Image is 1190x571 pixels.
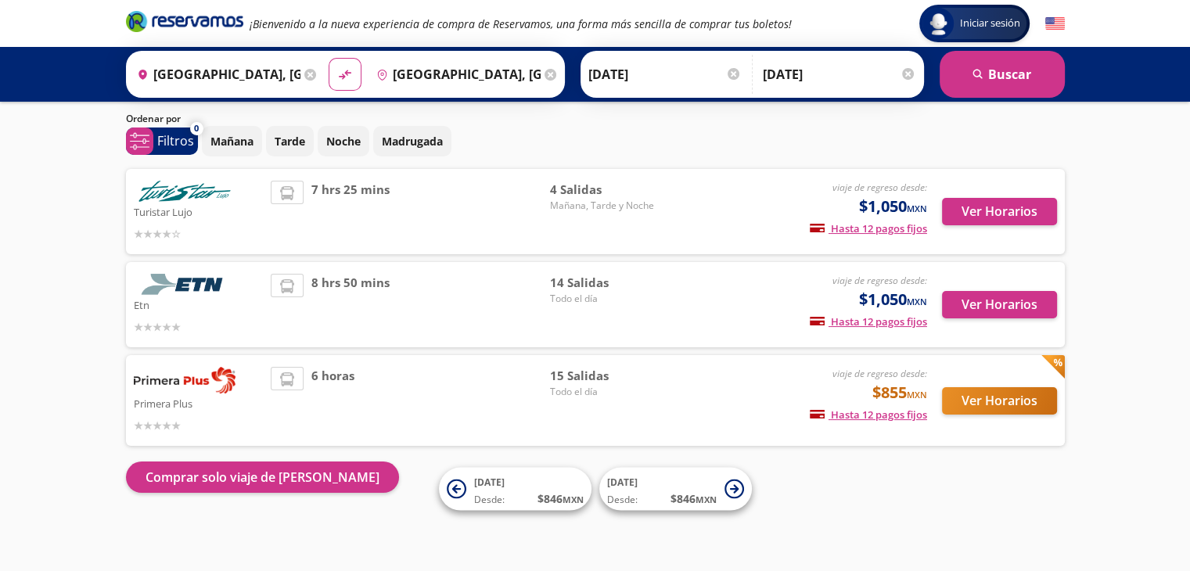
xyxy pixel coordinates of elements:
[537,490,584,507] span: $ 846
[134,367,235,393] img: Primera Plus
[588,55,742,94] input: Elegir Fecha
[439,468,591,511] button: [DATE]Desde:$846MXN
[550,274,660,292] span: 14 Salidas
[907,389,927,400] small: MXN
[670,490,717,507] span: $ 846
[126,461,399,493] button: Comprar solo viaje de [PERSON_NAME]
[907,203,927,214] small: MXN
[563,494,584,505] small: MXN
[832,367,927,380] em: viaje de regreso desde:
[550,385,660,399] span: Todo el día
[550,367,660,385] span: 15 Salidas
[318,126,369,156] button: Noche
[942,387,1057,415] button: Ver Horarios
[550,181,660,199] span: 4 Salidas
[810,314,927,329] span: Hasta 12 pagos fijos
[599,468,752,511] button: [DATE]Desde:$846MXN
[810,408,927,422] span: Hasta 12 pagos fijos
[907,296,927,307] small: MXN
[202,126,262,156] button: Mañana
[872,381,927,404] span: $855
[126,127,198,155] button: 0Filtros
[126,9,243,33] i: Brand Logo
[607,476,638,489] span: [DATE]
[126,112,181,126] p: Ordenar por
[311,274,390,336] span: 8 hrs 50 mins
[134,181,235,202] img: Turistar Lujo
[194,122,199,135] span: 0
[474,476,505,489] span: [DATE]
[266,126,314,156] button: Tarde
[940,51,1065,98] button: Buscar
[810,221,927,235] span: Hasta 12 pagos fijos
[382,133,443,149] p: Madrugada
[250,16,792,31] em: ¡Bienvenido a la nueva experiencia de compra de Reservamos, una forma más sencilla de comprar tus...
[134,393,264,412] p: Primera Plus
[954,16,1026,31] span: Iniciar sesión
[326,133,361,149] p: Noche
[942,291,1057,318] button: Ver Horarios
[859,195,927,218] span: $1,050
[942,198,1057,225] button: Ver Horarios
[373,126,451,156] button: Madrugada
[157,131,194,150] p: Filtros
[134,295,264,314] p: Etn
[311,367,354,434] span: 6 horas
[763,55,916,94] input: Opcional
[607,493,638,507] span: Desde:
[210,133,253,149] p: Mañana
[126,9,243,38] a: Brand Logo
[131,55,301,94] input: Buscar Origen
[1045,14,1065,34] button: English
[134,202,264,221] p: Turistar Lujo
[859,288,927,311] span: $1,050
[370,55,541,94] input: Buscar Destino
[134,274,235,295] img: Etn
[474,493,505,507] span: Desde:
[832,274,927,287] em: viaje de regreso desde:
[275,133,305,149] p: Tarde
[550,292,660,306] span: Todo el día
[550,199,660,213] span: Mañana, Tarde y Noche
[696,494,717,505] small: MXN
[832,181,927,194] em: viaje de regreso desde:
[311,181,390,242] span: 7 hrs 25 mins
